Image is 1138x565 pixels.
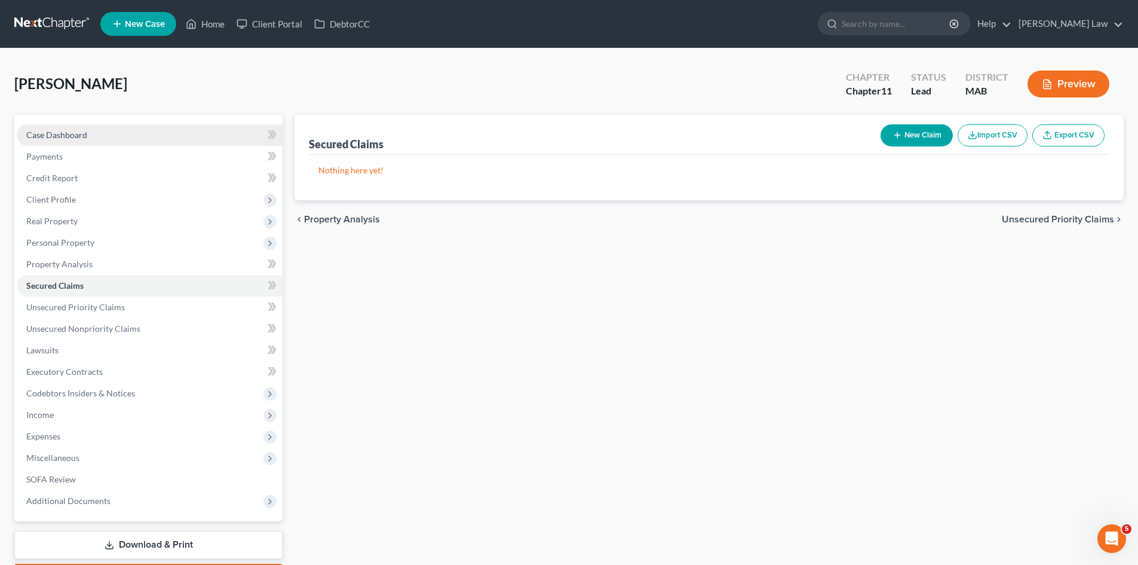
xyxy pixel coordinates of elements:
div: Secured Claims [309,137,384,151]
span: Income [26,410,54,420]
span: Miscellaneous [26,453,79,463]
span: Secured Claims [26,280,84,291]
div: Status [911,71,946,84]
span: Codebtors Insiders & Notices [26,388,135,398]
a: Credit Report [17,167,283,189]
a: DebtorCC [308,13,376,35]
span: 11 [881,85,892,96]
span: Lawsuits [26,345,59,355]
span: 5 [1122,524,1131,534]
div: MAB [965,84,1008,98]
span: Payments [26,151,63,161]
button: Unsecured Priority Claims chevron_right [1002,215,1124,224]
a: Unsecured Nonpriority Claims [17,318,283,340]
span: Additional Documents [26,496,111,506]
a: Payments [17,146,283,167]
a: Client Portal [231,13,308,35]
a: Executory Contracts [17,361,283,383]
a: Property Analysis [17,254,283,275]
input: Search by name... [842,13,951,35]
a: Download & Print [14,531,283,559]
span: Expenses [26,431,60,441]
div: Chapter [846,71,892,84]
span: Real Property [26,216,78,226]
span: Property Analysis [304,215,380,224]
i: chevron_left [295,215,304,224]
div: District [965,71,1008,84]
span: [PERSON_NAME] [14,75,127,92]
a: Home [180,13,231,35]
span: Client Profile [26,194,76,204]
span: Personal Property [26,237,94,248]
a: Help [971,13,1011,35]
p: Nothing here yet! [318,164,1100,176]
span: Case Dashboard [26,130,87,140]
div: Chapter [846,84,892,98]
iframe: Intercom live chat [1097,524,1126,553]
span: SOFA Review [26,474,76,484]
a: SOFA Review [17,469,283,490]
span: New Case [125,20,165,29]
span: Executory Contracts [26,367,103,377]
span: Property Analysis [26,259,93,269]
button: New Claim [881,124,953,146]
a: Export CSV [1032,124,1105,146]
a: Lawsuits [17,340,283,361]
span: Credit Report [26,173,78,183]
button: Preview [1027,71,1109,97]
span: Unsecured Nonpriority Claims [26,323,140,334]
button: chevron_left Property Analysis [295,215,380,224]
i: chevron_right [1114,215,1124,224]
a: Case Dashboard [17,124,283,146]
span: Unsecured Priority Claims [1002,215,1114,224]
a: Secured Claims [17,275,283,297]
button: Import CSV [958,124,1027,146]
a: Unsecured Priority Claims [17,297,283,318]
a: [PERSON_NAME] Law [1013,13,1123,35]
span: Unsecured Priority Claims [26,302,125,312]
div: Lead [911,84,946,98]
